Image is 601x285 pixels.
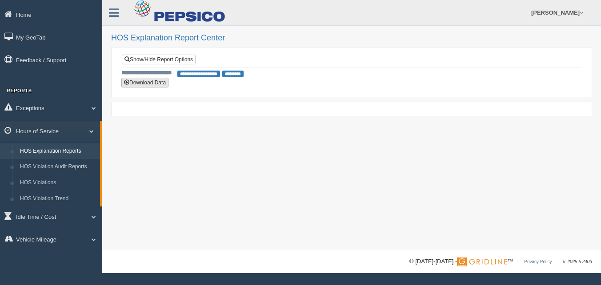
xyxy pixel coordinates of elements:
a: HOS Violation Trend [16,191,100,207]
a: Show/Hide Report Options [122,55,196,64]
h2: HOS Explanation Report Center [111,34,592,43]
a: HOS Explanation Reports [16,143,100,159]
div: © [DATE]-[DATE] - ™ [409,257,592,266]
a: Privacy Policy [524,259,552,264]
a: HOS Violations [16,175,100,191]
a: HOS Violation Audit Reports [16,159,100,175]
button: Download Data [121,78,168,87]
span: v. 2025.5.2403 [563,259,592,264]
img: Gridline [457,257,507,266]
